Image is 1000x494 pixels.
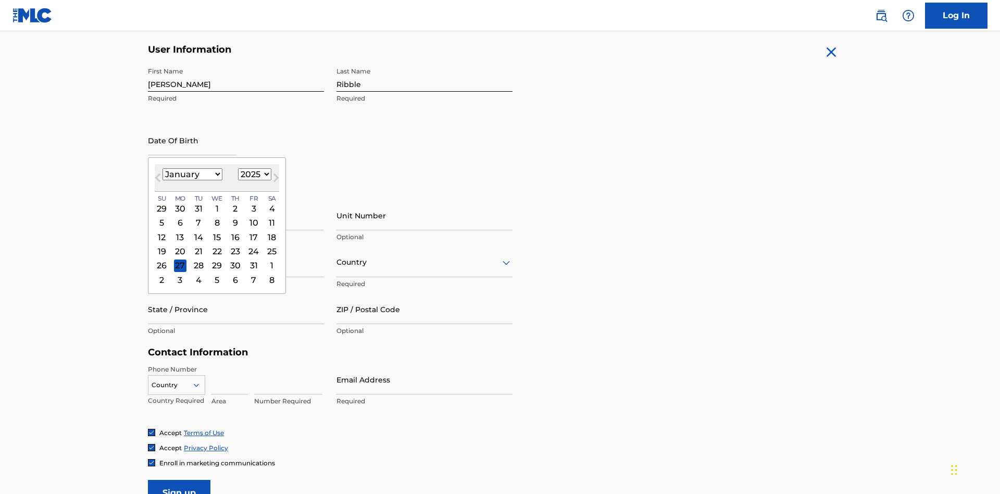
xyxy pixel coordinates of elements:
div: Choose Tuesday, January 28th, 2025 [192,260,205,272]
span: Su [158,194,166,203]
div: Choose Saturday, January 11th, 2025 [266,217,278,229]
div: Choose Wednesday, February 5th, 2025 [211,274,223,286]
div: Choose Thursday, January 2nd, 2025 [229,202,242,215]
div: Choose Wednesday, January 8th, 2025 [211,217,223,229]
div: Month January, 2025 [155,202,279,287]
div: Choose Monday, January 6th, 2025 [174,217,186,229]
div: Choose Thursday, January 9th, 2025 [229,217,242,229]
img: checkbox [148,429,155,436]
div: Choose Date [148,157,286,294]
img: help [902,9,915,22]
img: MLC Logo [12,8,53,23]
div: Choose Wednesday, January 1st, 2025 [211,202,223,215]
div: Choose Friday, January 17th, 2025 [247,231,260,243]
div: Choose Sunday, February 2nd, 2025 [156,274,168,286]
p: Required [148,94,324,103]
div: Choose Saturday, January 4th, 2025 [266,202,278,215]
span: We [211,194,222,203]
div: Help [898,5,919,26]
div: Choose Saturday, February 8th, 2025 [266,274,278,286]
div: Choose Friday, January 24th, 2025 [247,245,260,257]
div: Choose Sunday, December 29th, 2024 [156,202,168,215]
div: Choose Tuesday, January 7th, 2025 [192,217,205,229]
div: Choose Sunday, January 26th, 2025 [156,260,168,272]
div: Choose Tuesday, January 21st, 2025 [192,245,205,257]
div: Choose Thursday, January 23rd, 2025 [229,245,242,257]
span: Th [231,194,240,203]
a: Terms of Use [184,429,224,437]
div: Choose Wednesday, January 29th, 2025 [211,260,223,272]
div: Choose Monday, January 13th, 2025 [174,231,186,243]
div: Choose Thursday, February 6th, 2025 [229,274,242,286]
div: Choose Sunday, January 5th, 2025 [156,217,168,229]
div: Choose Tuesday, January 14th, 2025 [192,231,205,243]
p: Optional [336,326,512,336]
div: Choose Sunday, January 19th, 2025 [156,245,168,257]
a: Public Search [871,5,892,26]
img: search [875,9,888,22]
span: Accept [159,429,182,437]
div: Choose Wednesday, January 22nd, 2025 [211,245,223,257]
iframe: Chat Widget [948,444,1000,494]
img: close [823,44,840,60]
span: Enroll in marketing communications [159,459,275,467]
div: Choose Saturday, January 18th, 2025 [266,231,278,243]
div: Choose Friday, February 7th, 2025 [247,274,260,286]
img: checkbox [148,460,155,466]
p: Required [336,94,512,103]
h5: User Information [148,44,512,56]
div: Choose Friday, January 3rd, 2025 [247,202,260,215]
img: checkbox [148,444,155,451]
span: Fr [249,194,258,203]
div: Choose Tuesday, December 31st, 2024 [192,202,205,215]
span: Sa [268,194,276,203]
p: Area [211,397,248,406]
p: Country Required [148,396,205,405]
p: Required [336,279,512,289]
div: Choose Thursday, January 30th, 2025 [229,260,242,272]
div: Choose Tuesday, February 4th, 2025 [192,274,205,286]
div: Choose Monday, December 30th, 2024 [174,202,186,215]
div: Choose Wednesday, January 15th, 2025 [211,231,223,243]
p: Required [336,397,512,406]
div: Choose Friday, January 10th, 2025 [247,217,260,229]
button: Next Month [268,171,284,188]
div: Choose Saturday, January 25th, 2025 [266,245,278,257]
a: Log In [925,3,988,29]
div: Choose Saturday, February 1st, 2025 [266,260,278,272]
p: Optional [336,232,512,242]
div: Choose Monday, January 20th, 2025 [174,245,186,257]
span: Accept [159,444,182,452]
p: Optional [148,326,324,336]
div: Choose Monday, January 27th, 2025 [174,260,186,272]
div: Choose Thursday, January 16th, 2025 [229,231,242,243]
h5: Contact Information [148,347,512,359]
button: Previous Month [149,171,166,188]
span: Tu [195,194,203,203]
div: Choose Friday, January 31st, 2025 [247,260,260,272]
div: Choose Sunday, January 12th, 2025 [156,231,168,243]
h5: Personal Address [148,189,852,201]
a: Privacy Policy [184,444,228,452]
div: Choose Monday, February 3rd, 2025 [174,274,186,286]
p: Number Required [254,397,322,406]
div: Drag [951,454,957,486]
span: Mo [175,194,185,203]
